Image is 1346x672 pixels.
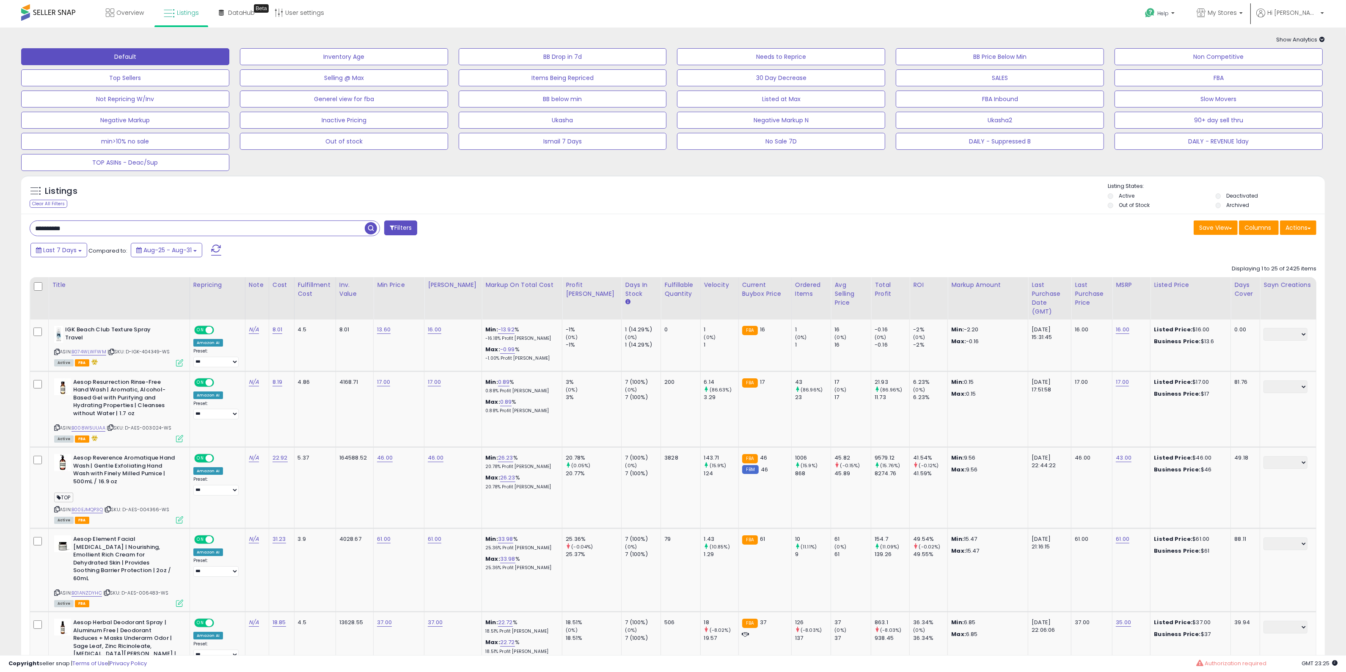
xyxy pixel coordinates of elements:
[919,462,939,469] small: (-0.12%)
[107,348,170,355] span: | SKU: D-IGK-404349-WS
[951,326,1021,333] p: -2.20
[795,378,831,386] div: 43
[485,398,556,414] div: %
[193,348,239,367] div: Preset:
[377,378,390,386] a: 17.00
[384,220,417,235] button: Filters
[1154,454,1192,462] b: Listed Price:
[625,298,630,306] small: Days In Stock.
[913,281,944,289] div: ROI
[273,281,291,289] div: Cost
[710,462,727,469] small: (15.9%)
[485,355,556,361] p: -1.00% Profit [PERSON_NAME]
[75,435,89,443] span: FBA
[1108,182,1325,190] p: Listing States:
[500,474,515,482] a: 26.23
[485,388,556,394] p: 0.88% Profit [PERSON_NAME]
[1154,390,1224,398] div: $17
[21,48,229,65] button: Default
[880,386,902,393] small: (86.96%)
[951,390,1021,398] p: 0.15
[377,281,421,289] div: Min Price
[485,336,556,342] p: -16.18% Profit [PERSON_NAME]
[193,281,242,289] div: Repricing
[951,390,966,398] strong: Max:
[1115,69,1323,86] button: FBA
[498,325,515,334] a: -13.92
[760,325,765,333] span: 16
[801,386,823,393] small: (86.96%)
[54,378,183,441] div: ASIN:
[795,326,831,333] div: 1
[801,462,818,469] small: (15.9%)
[73,378,176,420] b: Aesop Resurrection Rinse-Free Hand Wash | Aromatic, Alcohol-Based Gel with Purifying and Hydratin...
[951,325,964,333] strong: Min:
[795,394,831,401] div: 23
[625,386,637,393] small: (0%)
[249,535,259,543] a: N/A
[834,470,871,477] div: 45.89
[485,408,556,414] p: 0.88% Profit [PERSON_NAME]
[566,334,578,341] small: (0%)
[1234,281,1256,298] div: Days Cover
[1157,10,1169,17] span: Help
[485,454,498,462] b: Min:
[875,341,909,349] div: -0.16
[428,378,441,386] a: 17.00
[742,378,758,388] small: FBA
[795,281,828,298] div: Ordered Items
[459,112,667,129] button: Ukasha
[896,69,1104,86] button: SALES
[896,112,1104,129] button: Ukasha2
[913,326,947,333] div: -2%
[566,454,621,462] div: 20.78%
[1232,265,1316,273] div: Displaying 1 to 25 of 2425 items
[240,91,448,107] button: Generel view for fba
[951,465,966,474] strong: Max:
[664,281,696,298] div: Fulfillable Quantity
[704,326,738,333] div: 1
[875,281,906,298] div: Total Profit
[795,454,831,462] div: 1006
[75,359,89,366] span: FBA
[1234,378,1253,386] div: 81.76
[1116,535,1129,543] a: 61.00
[875,334,886,341] small: (0%)
[498,454,513,462] a: 26.23
[834,341,871,349] div: 16
[760,535,765,543] span: 61
[428,281,478,289] div: [PERSON_NAME]
[54,535,71,552] img: 31M9CEw9WQL._SL40_.jpg
[193,467,223,475] div: Amazon AI
[1032,281,1068,316] div: Last Purchase Date (GMT)
[951,466,1021,474] p: 9.56
[88,247,127,255] span: Compared to:
[1154,325,1192,333] b: Listed Price:
[795,334,807,341] small: (0%)
[43,246,77,254] span: Last 7 Days
[104,506,170,513] span: | SKU: D-AES-004366-WS
[54,359,74,366] span: All listings currently available for purchase on Amazon
[875,326,909,333] div: -0.16
[75,517,89,524] span: FBA
[72,589,102,597] a: B01ANZDYHC
[571,462,590,469] small: (0.05%)
[193,339,223,347] div: Amazon AI
[1226,192,1258,199] label: Deactivated
[143,246,192,254] span: Aug-25 - Aug-31
[339,281,370,298] div: Inv. value
[875,394,909,401] div: 11.73
[677,48,885,65] button: Needs to Reprice
[566,470,621,477] div: 20.77%
[834,386,846,393] small: (0%)
[742,465,759,474] small: FBM
[193,401,239,420] div: Preset:
[1116,618,1131,627] a: 35.00
[1239,220,1279,235] button: Columns
[485,535,498,543] b: Min:
[21,69,229,86] button: Top Sellers
[1075,326,1106,333] div: 16.00
[704,470,738,477] div: 124
[54,493,73,502] span: TOP
[1116,454,1131,462] a: 43.00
